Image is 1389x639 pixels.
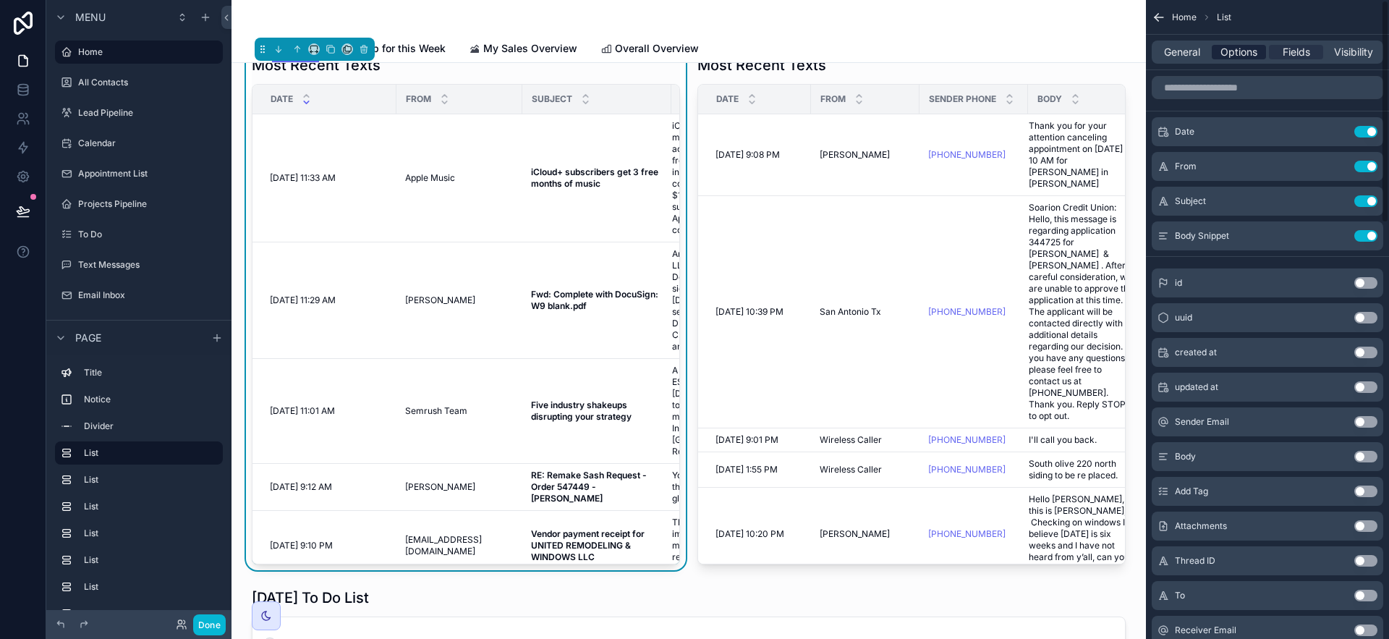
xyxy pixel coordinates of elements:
a: [EMAIL_ADDRESS][DOMAIN_NAME] [405,534,514,557]
a: [DATE] 9:12 AM [270,481,388,493]
strong: iCloud+ subscribers get 3 free months of music [531,166,660,189]
span: [DATE] 9:10 PM [270,540,333,551]
span: Subject [532,93,572,105]
a: [DATE] [272,35,319,63]
span: Sender Email [1175,416,1229,428]
a: Lead Pipeline [55,101,223,124]
label: List [84,581,217,593]
a: RE: Remake Sash Request - Order 547449 - [PERSON_NAME] [531,470,663,504]
span: General [1164,45,1200,59]
span: updated at [1175,381,1218,393]
label: Email Inbox [78,289,220,301]
strong: Five industry shakeups disrupting your strategy [531,399,632,422]
label: List [84,501,217,512]
a: [DATE] 11:29 AM [270,295,388,306]
span: [DATE] 11:33 AM [270,172,336,184]
label: List [84,608,217,619]
a: [PERSON_NAME] [405,481,514,493]
span: From [1175,161,1197,172]
span: Page [75,330,101,344]
span: From [406,93,431,105]
a: Calendar [55,132,223,155]
span: Options [1220,45,1257,59]
span: My Sales Overview [483,41,577,56]
a: Text Messages [55,253,223,276]
label: List [84,474,217,486]
span: Date [271,93,293,105]
span: [DATE] 11:01 AM [270,405,335,417]
span: Add Tag [1175,486,1208,497]
span: Semrush Team [405,405,467,417]
label: List [84,528,217,539]
a: Semrush Team [405,405,514,417]
span: Attachments [1175,520,1227,532]
label: List [84,554,217,566]
span: Menu [75,10,106,25]
span: [PERSON_NAME] [405,295,475,306]
a: Overall Overview [600,35,699,64]
a: Apple Music [405,172,514,184]
label: Lead Pipeline [78,107,220,119]
span: Fields [1283,45,1310,59]
a: To Do [55,223,223,246]
a: [DATE] 9:10 PM [270,540,388,551]
label: Title [84,367,217,378]
strong: Vendor payment receipt for UNITED REMODELING & WINDOWS LLC [531,528,647,562]
span: created at [1175,347,1217,358]
h1: Most Recent Texts [252,55,381,75]
span: Body [1175,451,1196,462]
label: Projects Pipeline [78,198,220,210]
label: Notice [84,394,217,405]
span: Overall Overview [615,41,699,56]
span: [PERSON_NAME] [405,481,475,493]
span: Apple Music [405,172,455,184]
a: My Sales Overview [469,35,577,64]
span: uuid [1175,312,1192,323]
a: [DATE] 11:01 AM [270,405,388,417]
a: Vendor payment receipt for UNITED REMODELING & WINDOWS LLC [531,528,663,563]
div: scrollable content [46,355,231,610]
span: [DATE] 11:29 AM [270,295,336,306]
a: Home [55,41,223,64]
label: Text Messages [78,259,220,271]
strong: Fwd: Complete with DocuSign: W9 blank.pdf [531,289,660,311]
span: Date [1175,126,1194,137]
label: Divider [84,420,217,432]
span: List [1217,12,1231,23]
span: Visibility [1334,45,1373,59]
label: Home [78,46,214,58]
a: All Contacts [55,71,223,94]
span: Body [1037,93,1062,105]
label: To Do [78,229,220,240]
a: Five industry shakeups disrupting your strategy [531,399,663,423]
span: From [820,93,846,105]
span: Sender Phone [929,93,996,105]
span: Subject [1175,195,1206,207]
a: [DATE] 11:33 AM [270,172,388,184]
span: Thread ID [1175,555,1215,567]
span: Prep for this Week [357,41,446,56]
label: Calendar [78,137,220,149]
span: Body Snippet [1175,230,1229,242]
label: List [84,447,211,459]
strong: RE: Remake Sash Request - Order 547449 - [PERSON_NAME] [531,470,649,504]
a: [PERSON_NAME] [405,295,514,306]
a: iCloud+ subscribers get 3 free months of music [531,166,663,190]
a: Appointment List [55,162,223,185]
a: Resources [55,314,223,337]
a: Email Inbox [55,284,223,307]
label: Appointment List [78,168,220,179]
span: [DATE] 9:12 AM [270,481,332,493]
a: Prep for this Week [342,35,446,64]
button: Done [193,614,226,635]
span: id [1175,277,1182,289]
label: All Contacts [78,77,220,88]
span: Date [716,93,739,105]
span: Home [1172,12,1197,23]
a: Projects Pipeline [55,192,223,216]
a: Fwd: Complete with DocuSign: W9 blank.pdf [531,289,663,312]
span: To [1175,590,1185,601]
